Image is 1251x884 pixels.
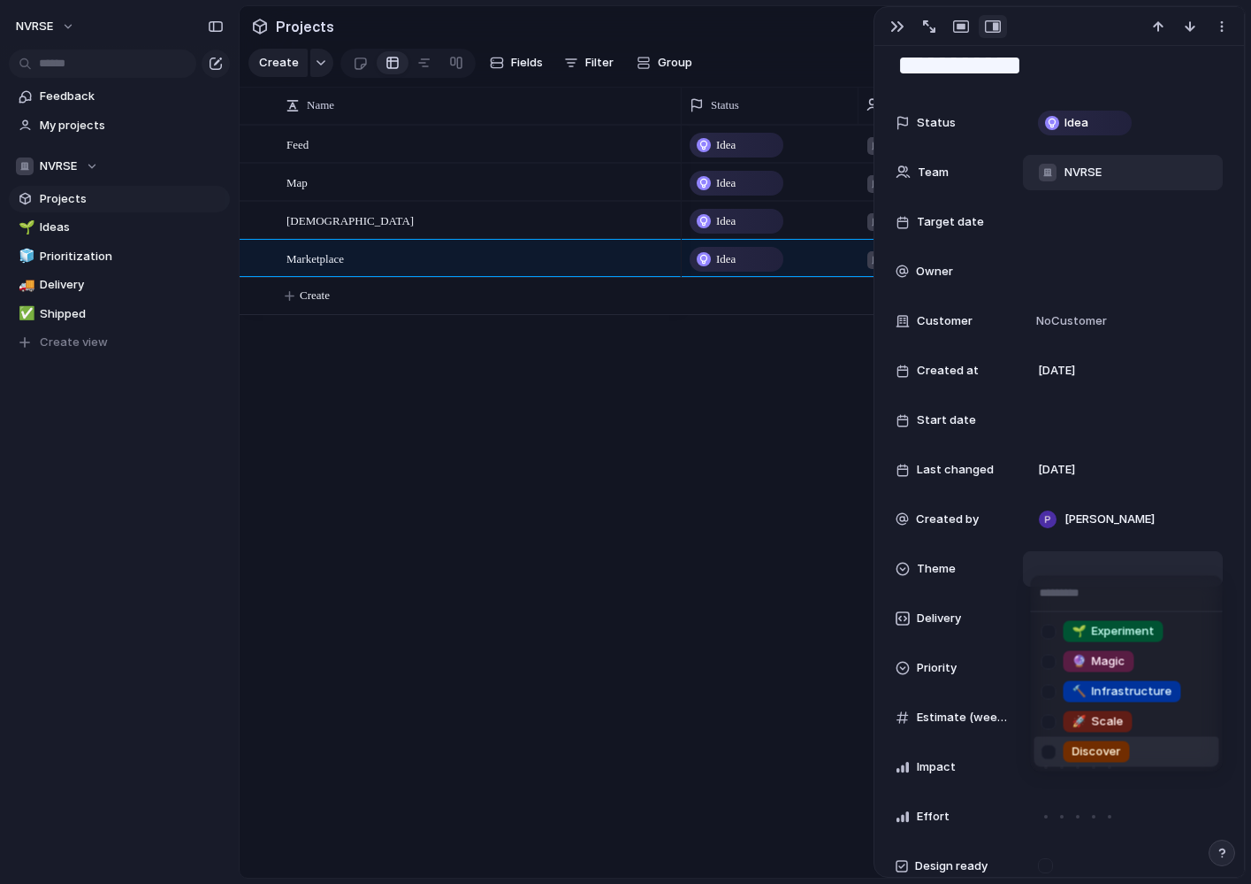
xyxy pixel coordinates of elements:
[1072,623,1155,641] span: Experiment
[1072,624,1087,638] span: 🌱
[1072,684,1087,698] span: 🔨
[1072,713,1124,731] span: Scale
[1072,743,1121,761] span: Discover
[1072,653,1125,671] span: Magic
[1072,683,1172,701] span: Infrastructure
[1072,654,1087,668] span: 🔮
[1072,714,1087,728] span: 🚀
